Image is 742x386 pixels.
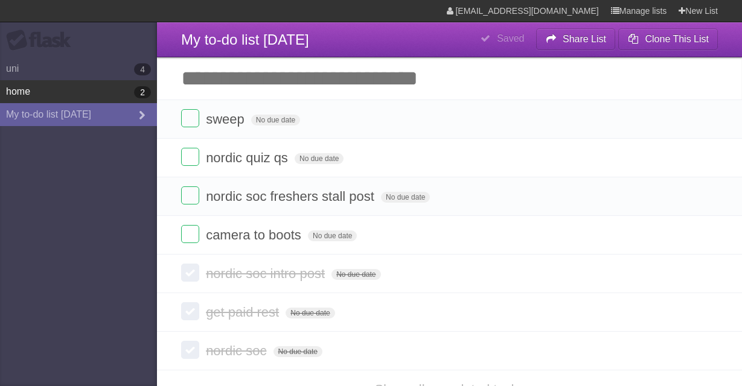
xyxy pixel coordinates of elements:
[181,186,199,204] label: Done
[497,33,524,43] b: Saved
[206,150,291,165] span: nordic quiz qs
[273,346,322,357] span: No due date
[181,31,309,48] span: My to-do list [DATE]
[331,269,380,280] span: No due date
[206,227,304,242] span: camera to boots
[181,341,199,359] label: Done
[618,28,718,50] button: Clone This List
[206,343,269,358] span: nordic soc
[181,302,199,320] label: Done
[134,63,151,75] b: 4
[251,115,300,125] span: No due date
[181,225,199,243] label: Done
[6,30,78,51] div: Flask
[206,305,282,320] span: get paid rest
[181,109,199,127] label: Done
[536,28,616,50] button: Share List
[286,308,334,318] span: No due date
[206,189,377,204] span: nordic soc freshers stall post
[563,34,606,44] b: Share List
[181,148,199,166] label: Done
[134,86,151,98] b: 2
[308,230,357,241] span: No due date
[295,153,344,164] span: No due date
[206,266,328,281] span: nordic soc intro post
[206,112,248,127] span: sweep
[381,192,430,203] span: No due date
[645,34,709,44] b: Clone This List
[181,264,199,282] label: Done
